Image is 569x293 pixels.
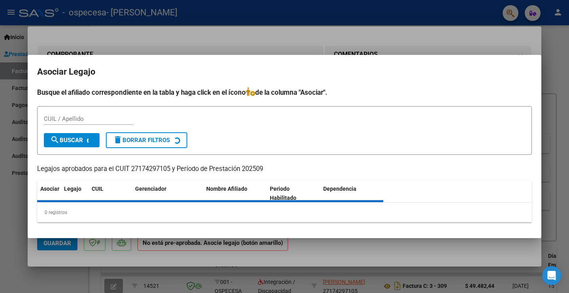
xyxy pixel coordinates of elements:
[113,135,122,145] mat-icon: delete
[132,180,203,207] datatable-header-cell: Gerenciador
[37,203,532,222] div: 0 registros
[267,180,320,207] datatable-header-cell: Periodo Habilitado
[135,186,166,192] span: Gerenciador
[113,137,170,144] span: Borrar Filtros
[50,137,83,144] span: Buscar
[61,180,89,207] datatable-header-cell: Legajo
[37,164,532,174] p: Legajos aprobados para el CUIT 27174297105 y Período de Prestación 202509
[37,64,532,79] h2: Asociar Legajo
[320,180,384,207] datatable-header-cell: Dependencia
[50,135,60,145] mat-icon: search
[92,186,104,192] span: CUIL
[44,133,100,147] button: Buscar
[37,87,532,98] h4: Busque el afiliado correspondiente en la tabla y haga click en el ícono de la columna "Asociar".
[203,180,267,207] datatable-header-cell: Nombre Afiliado
[542,266,561,285] div: Open Intercom Messenger
[64,186,81,192] span: Legajo
[106,132,187,148] button: Borrar Filtros
[89,180,132,207] datatable-header-cell: CUIL
[270,186,296,201] span: Periodo Habilitado
[37,180,61,207] datatable-header-cell: Asociar
[323,186,356,192] span: Dependencia
[40,186,59,192] span: Asociar
[206,186,247,192] span: Nombre Afiliado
